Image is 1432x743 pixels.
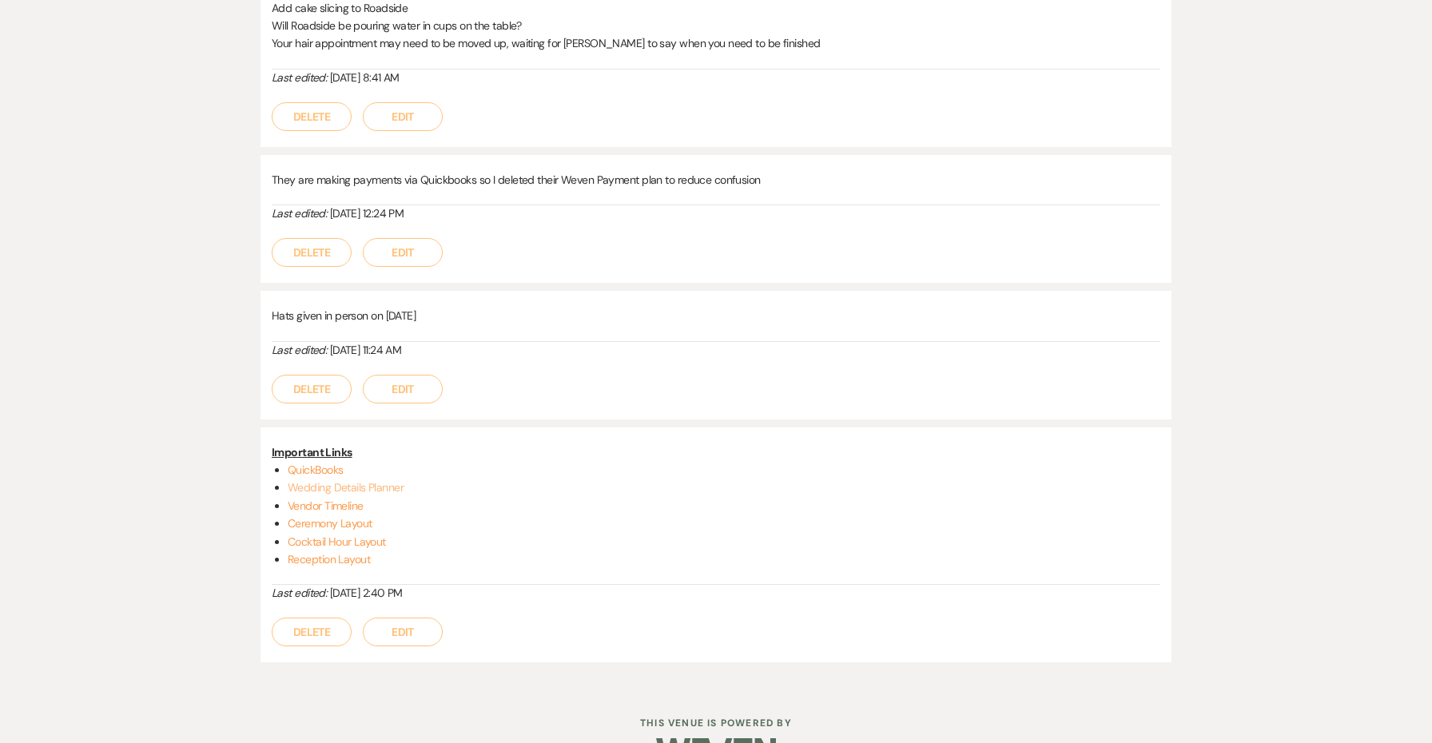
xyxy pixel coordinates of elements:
[363,618,443,646] button: Edit
[272,307,1160,324] p: Hats given in person on [DATE]
[288,534,386,549] a: Cocktail Hour Layout
[272,70,327,85] i: Last edited:
[272,618,352,646] button: Delete
[272,70,1160,86] div: [DATE] 8:41 AM
[272,17,1160,34] p: Will Roadside be pouring water in cups on the table?
[272,102,352,131] button: Delete
[272,586,327,600] i: Last edited:
[272,343,327,357] i: Last edited:
[272,445,352,459] u: Important Links
[363,102,443,131] button: Edit
[288,552,370,566] a: Reception Layout
[272,205,1160,222] div: [DATE] 12:24 PM
[272,585,1160,602] div: [DATE] 2:40 PM
[272,238,352,267] button: Delete
[288,499,364,513] a: Vendor Timeline
[288,516,372,530] a: Ceremony Layout
[288,480,404,495] a: Wedding Details Planner
[363,375,443,403] button: Edit
[288,463,343,477] a: QuickBooks
[272,171,1160,189] p: They are making payments via Quickbooks so I deleted their Weven Payment plan to reduce confusion
[272,342,1160,359] div: [DATE] 11:24 AM
[272,34,1160,52] p: Your hair appointment may need to be moved up, waiting for [PERSON_NAME] to say when you need to ...
[272,375,352,403] button: Delete
[272,206,327,221] i: Last edited:
[363,238,443,267] button: Edit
